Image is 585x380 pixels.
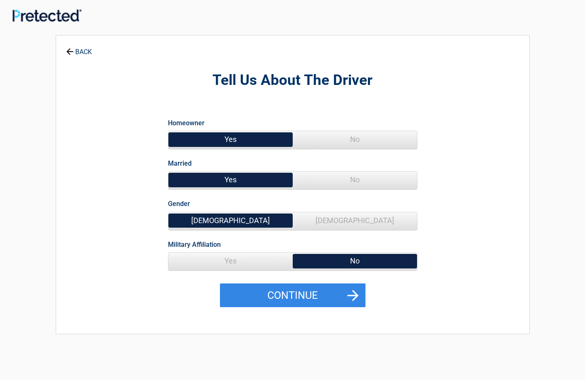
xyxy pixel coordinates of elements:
span: [DEMOGRAPHIC_DATA] [293,212,417,229]
span: Yes [168,253,293,269]
label: Gender [168,198,190,209]
button: Continue [220,283,365,308]
span: [DEMOGRAPHIC_DATA] [168,212,293,229]
span: Yes [168,131,293,148]
label: Military Affiliation [168,239,221,250]
span: No [293,253,417,269]
label: Married [168,158,192,169]
a: BACK [64,41,94,55]
span: No [293,171,417,188]
span: No [293,131,417,148]
img: Main Logo [12,9,81,22]
span: Yes [168,171,293,188]
label: Homeowner [168,117,205,129]
h2: Tell Us About The Driver [102,71,484,90]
